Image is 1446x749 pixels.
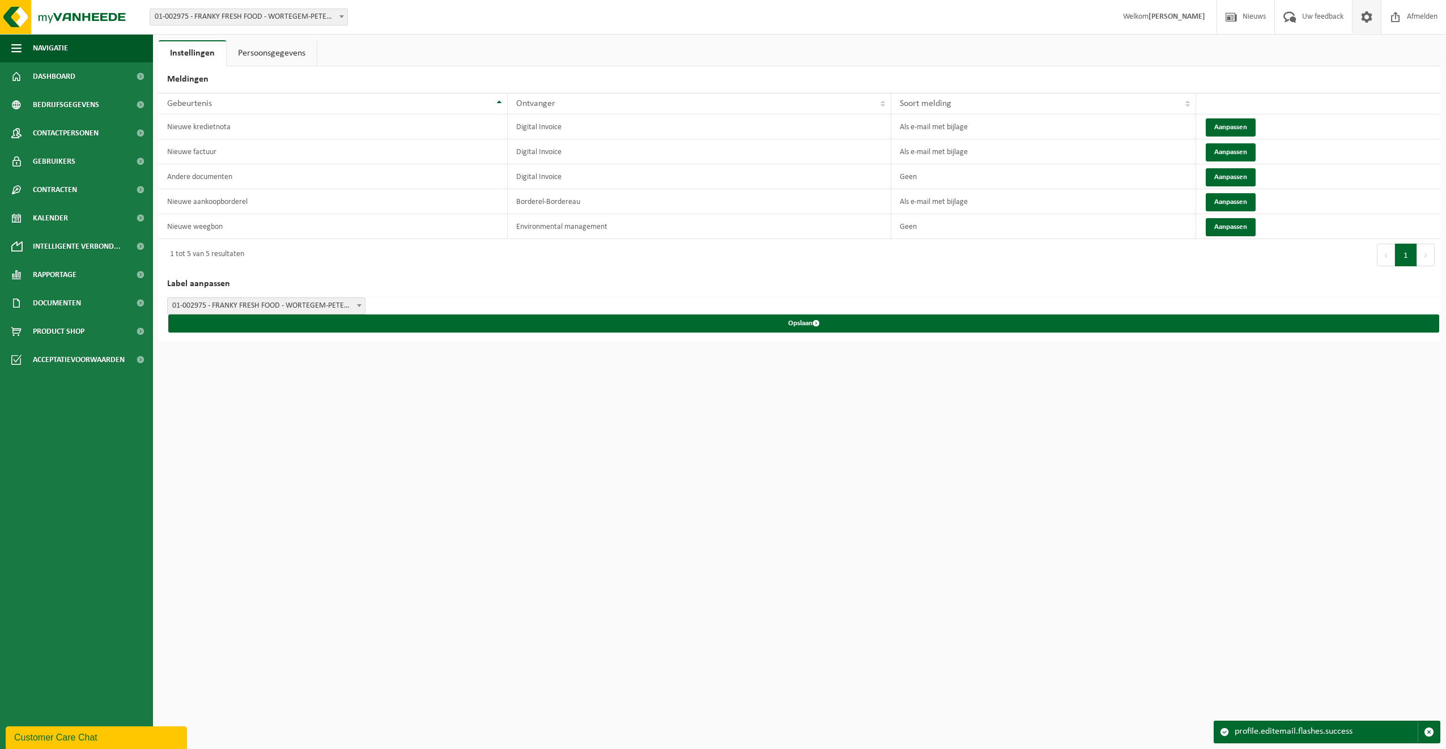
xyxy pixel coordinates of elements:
[33,232,121,261] span: Intelligente verbond...
[33,346,125,374] span: Acceptatievoorwaarden
[168,314,1439,333] button: Opslaan
[227,40,317,66] a: Persoonsgegevens
[159,66,1440,93] h2: Meldingen
[508,139,891,164] td: Digital Invoice
[159,189,508,214] td: Nieuwe aankoopborderel
[891,114,1196,139] td: Als e-mail met bijlage
[33,289,81,317] span: Documenten
[508,214,891,239] td: Environmental management
[891,164,1196,189] td: Geen
[33,34,68,62] span: Navigatie
[1206,218,1256,236] button: Aanpassen
[150,8,348,25] span: 01-002975 - FRANKY FRESH FOOD - WORTEGEM-PETEGEM
[891,189,1196,214] td: Als e-mail met bijlage
[516,99,555,108] span: Ontvanger
[159,214,508,239] td: Nieuwe weegbon
[159,40,226,66] a: Instellingen
[167,297,365,314] span: 01-002975 - FRANKY FRESH FOOD - WORTEGEM-PETEGEM
[168,298,365,314] span: 01-002975 - FRANKY FRESH FOOD - WORTEGEM-PETEGEM
[33,204,68,232] span: Kalender
[900,99,951,108] span: Soort melding
[508,114,891,139] td: Digital Invoice
[159,164,508,189] td: Andere documenten
[6,724,189,749] iframe: chat widget
[33,176,77,204] span: Contracten
[164,245,244,265] div: 1 tot 5 van 5 resultaten
[1235,721,1418,743] div: profile.editemail.flashes.success
[159,271,1440,297] h2: Label aanpassen
[1206,168,1256,186] button: Aanpassen
[33,62,75,91] span: Dashboard
[33,91,99,119] span: Bedrijfsgegevens
[33,119,99,147] span: Contactpersonen
[150,9,347,25] span: 01-002975 - FRANKY FRESH FOOD - WORTEGEM-PETEGEM
[1206,143,1256,161] button: Aanpassen
[159,114,508,139] td: Nieuwe kredietnota
[891,214,1196,239] td: Geen
[891,139,1196,164] td: Als e-mail met bijlage
[33,261,76,289] span: Rapportage
[1417,244,1435,266] button: Next
[1206,193,1256,211] button: Aanpassen
[167,99,212,108] span: Gebeurtenis
[33,317,84,346] span: Product Shop
[1395,244,1417,266] button: 1
[1149,12,1205,21] strong: [PERSON_NAME]
[33,147,75,176] span: Gebruikers
[508,189,891,214] td: Borderel-Bordereau
[508,164,891,189] td: Digital Invoice
[159,139,508,164] td: Nieuwe factuur
[1206,118,1256,137] button: Aanpassen
[1377,244,1395,266] button: Previous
